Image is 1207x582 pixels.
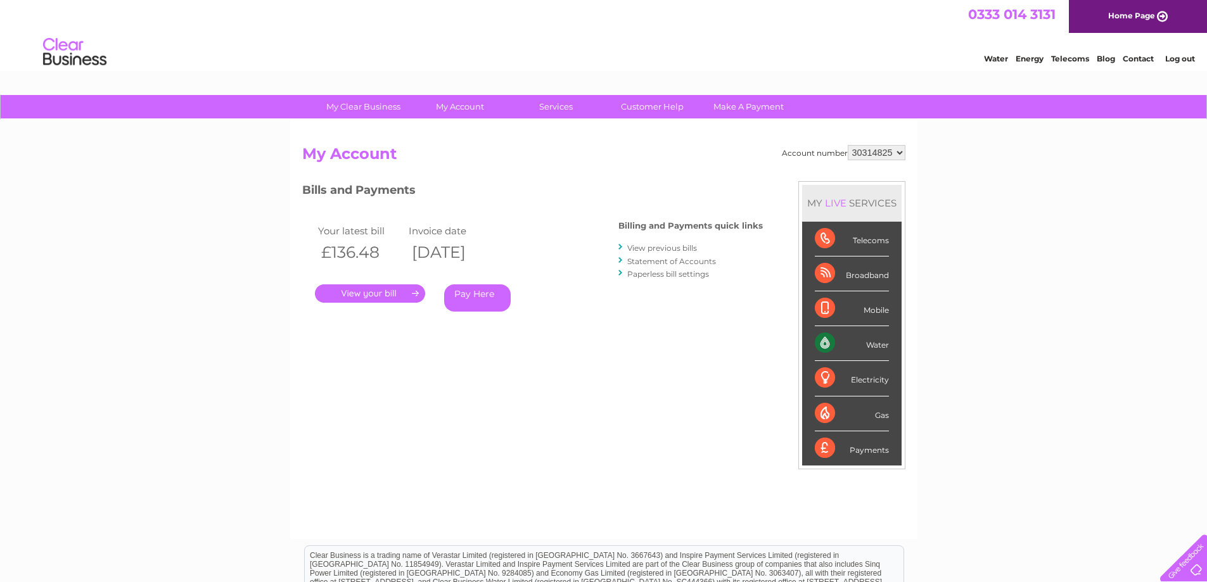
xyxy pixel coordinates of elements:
[1097,54,1115,63] a: Blog
[696,95,801,118] a: Make A Payment
[315,222,406,239] td: Your latest bill
[1051,54,1089,63] a: Telecoms
[406,222,497,239] td: Invoice date
[618,221,763,231] h4: Billing and Payments quick links
[815,222,889,256] div: Telecoms
[782,145,905,160] div: Account number
[42,33,107,72] img: logo.png
[984,54,1008,63] a: Water
[968,6,1056,22] a: 0333 014 3131
[1016,54,1044,63] a: Energy
[504,95,608,118] a: Services
[302,181,763,203] h3: Bills and Payments
[305,7,904,61] div: Clear Business is a trading name of Verastar Limited (registered in [GEOGRAPHIC_DATA] No. 3667643...
[802,185,902,221] div: MY SERVICES
[815,256,889,291] div: Broadband
[815,291,889,326] div: Mobile
[407,95,512,118] a: My Account
[302,145,905,169] h2: My Account
[406,239,497,265] th: [DATE]
[815,361,889,396] div: Electricity
[815,396,889,431] div: Gas
[627,243,697,253] a: View previous bills
[444,284,511,312] a: Pay Here
[1123,54,1154,63] a: Contact
[1165,54,1195,63] a: Log out
[815,431,889,465] div: Payments
[815,326,889,361] div: Water
[822,197,849,209] div: LIVE
[315,239,406,265] th: £136.48
[311,95,416,118] a: My Clear Business
[627,256,716,266] a: Statement of Accounts
[600,95,705,118] a: Customer Help
[315,284,425,303] a: .
[627,269,709,279] a: Paperless bill settings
